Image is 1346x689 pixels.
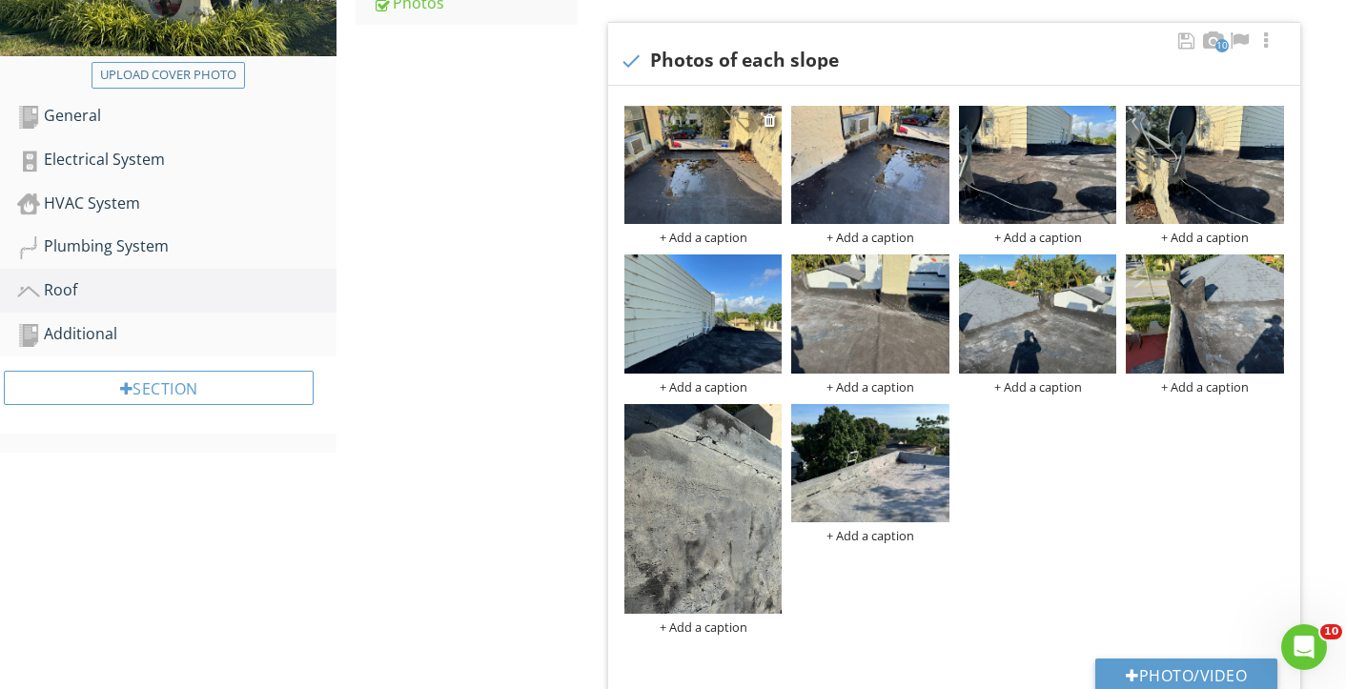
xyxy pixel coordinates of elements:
[959,254,1117,373] img: data
[624,254,783,373] img: data
[791,230,949,245] div: + Add a caption
[92,62,245,89] button: Upload cover photo
[624,379,783,395] div: + Add a caption
[1320,624,1342,639] span: 10
[791,379,949,395] div: + Add a caption
[1281,624,1327,670] iframe: Intercom live chat
[1126,379,1284,395] div: + Add a caption
[17,148,336,172] div: Electrical System
[4,371,314,405] div: Section
[624,106,783,224] img: data
[959,379,1117,395] div: + Add a caption
[1126,106,1284,224] img: data
[17,192,336,216] div: HVAC System
[959,230,1117,245] div: + Add a caption
[17,104,336,129] div: General
[1215,39,1229,52] span: 10
[624,230,783,245] div: + Add a caption
[791,106,949,224] img: data
[791,404,949,522] img: data
[17,278,336,303] div: Roof
[791,254,949,373] img: data
[624,404,783,615] img: data
[17,234,336,259] div: Plumbing System
[624,619,783,635] div: + Add a caption
[791,528,949,543] div: + Add a caption
[1126,230,1284,245] div: + Add a caption
[959,106,1117,224] img: data
[100,66,236,85] div: Upload cover photo
[1126,254,1284,373] img: data
[17,322,336,347] div: Additional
